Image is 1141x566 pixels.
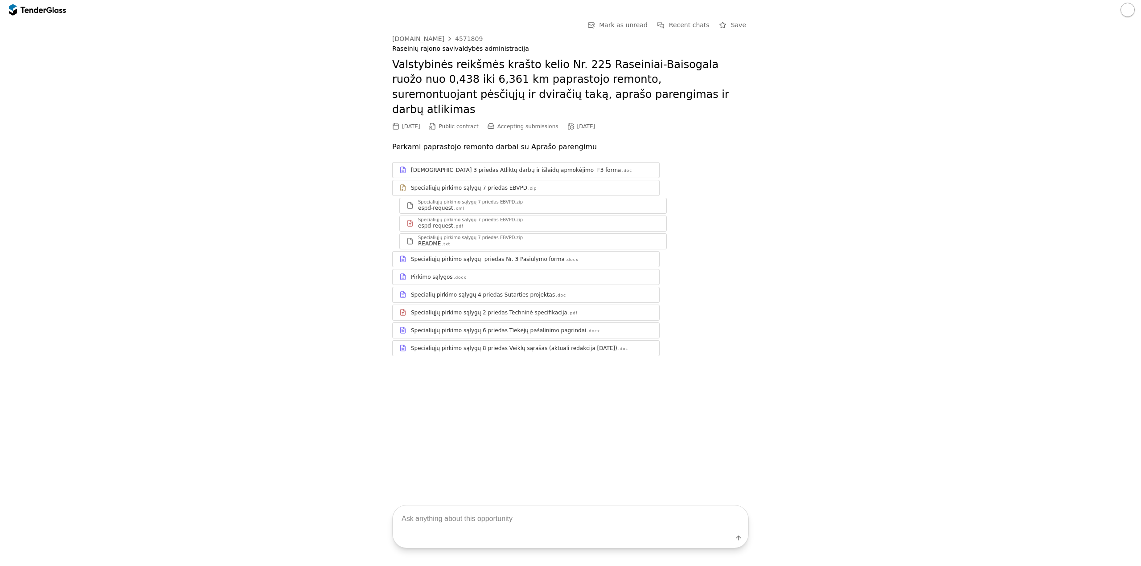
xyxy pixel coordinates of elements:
div: Specialiųjų pirkimo sąlygų 6 priedas Tiekėjų pašalinimo pagrindai [411,327,586,334]
div: Raseinių rajono savivaldybės administracija [392,45,749,53]
div: Specialiųjų pirkimo sąlygų 8 priedas Veiklų sąrašas (aktuali redakcija [DATE]) [411,345,617,352]
div: Specialiųjų pirkimo sąlygų 7 priedas EBVPD.zip [418,218,523,222]
span: Accepting submissions [497,123,558,130]
div: Specialiųjų pirkimo sąlygų priedas Nr. 3 Pasiulymo forma [411,256,565,263]
div: .doc [618,346,628,352]
span: Save [731,21,746,29]
div: .pdf [454,224,464,229]
div: .zip [528,186,537,191]
div: Specialiųjų pirkimo sąlygų 2 priedas Techninė specifikacija [411,309,567,316]
div: Specialių pirkimo sąlygų 4 priedas Sutarties projektas [411,291,555,298]
div: .doc [622,168,632,174]
div: .doc [556,293,566,298]
h2: Valstybinės reikšmės krašto kelio Nr. 225 Raseiniai-Baisogala ruožo nuo 0,438 iki 6,361 km papras... [392,57,749,117]
a: Specialiųjų pirkimo sąlygų 7 priedas EBVPD.zip [392,180,660,196]
a: [DEMOGRAPHIC_DATA] 3 priedas Atliktų darbų ir išlaidų apmokėjimo F3 forma.doc [392,162,660,178]
div: .pdf [568,310,578,316]
div: [DATE] [402,123,420,130]
div: 4571809 [455,36,483,42]
a: Specialiųjų pirkimo sąlygų 8 priedas Veiklų sąrašas (aktuali redakcija [DATE]).doc [392,340,660,356]
button: Recent chats [655,20,712,31]
div: espd-request [418,204,453,212]
a: Specialiųjų pirkimo sąlygų 7 priedas EBVPD.zipREADME.txt [399,233,667,249]
div: .xml [454,206,464,212]
div: [DOMAIN_NAME] [392,36,444,42]
div: Specialiųjų pirkimo sąlygų 7 priedas EBVPD [411,184,527,191]
div: .docx [566,257,579,263]
div: Specialiųjų pirkimo sąlygų 7 priedas EBVPD.zip [418,236,523,240]
div: [DEMOGRAPHIC_DATA] 3 priedas Atliktų darbų ir išlaidų apmokėjimo F3 forma [411,167,621,174]
a: Specialiųjų pirkimo sąlygų priedas Nr. 3 Pasiulymo forma.docx [392,251,660,267]
span: Mark as unread [599,21,648,29]
div: .txt [442,241,450,247]
a: Specialiųjų pirkimo sąlygų 2 priedas Techninė specifikacija.pdf [392,305,660,321]
a: Specialiųjų pirkimo sąlygų 6 priedas Tiekėjų pašalinimo pagrindai.docx [392,322,660,338]
a: Specialiųjų pirkimo sąlygų 7 priedas EBVPD.zipespd-request.xml [399,198,667,214]
span: Public contract [439,123,479,130]
div: Pirkimo sąlygos [411,273,453,281]
p: Perkami paprastojo remonto darbai su Aprašo parengimu [392,141,749,153]
div: espd-request [418,222,453,229]
div: .docx [587,328,600,334]
a: [DOMAIN_NAME]4571809 [392,35,483,42]
button: Save [717,20,749,31]
span: Recent chats [669,21,710,29]
div: [DATE] [577,123,595,130]
button: Mark as unread [585,20,650,31]
a: Specialių pirkimo sąlygų 4 priedas Sutarties projektas.doc [392,287,660,303]
div: Specialiųjų pirkimo sąlygų 7 priedas EBVPD.zip [418,200,523,204]
a: Specialiųjų pirkimo sąlygų 7 priedas EBVPD.zipespd-request.pdf [399,216,667,232]
a: Pirkimo sąlygos.docx [392,269,660,285]
div: .docx [454,275,467,281]
div: README [418,240,441,247]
